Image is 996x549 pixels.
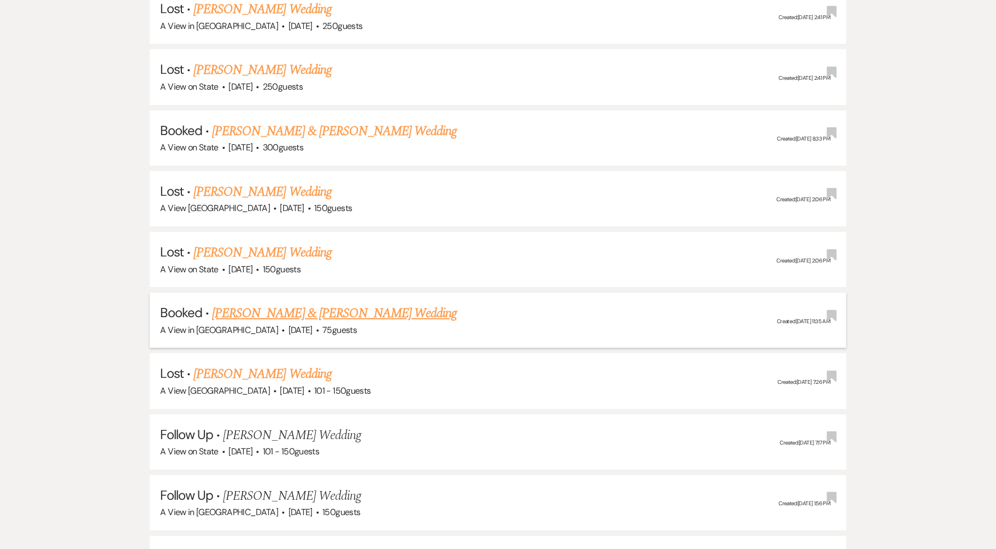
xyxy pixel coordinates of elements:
[161,365,184,382] span: Lost
[777,196,830,203] span: Created: [DATE] 2:06 PM
[212,121,457,141] a: [PERSON_NAME] & [PERSON_NAME] Wedding
[212,303,457,323] a: [PERSON_NAME] & [PERSON_NAME] Wedding
[777,257,830,264] span: Created: [DATE] 2:06 PM
[314,385,370,396] span: 101 - 150 guests
[193,182,332,202] a: [PERSON_NAME] Wedding
[778,378,830,386] span: Created: [DATE] 7:26 PM
[161,243,184,260] span: Lost
[288,506,313,518] span: [DATE]
[314,202,352,214] span: 150 guests
[161,324,279,336] span: A View in [GEOGRAPHIC_DATA]
[280,385,304,396] span: [DATE]
[161,142,219,153] span: A View on State
[161,304,202,321] span: Booked
[263,142,303,153] span: 300 guests
[161,426,213,443] span: Follow Up
[161,446,219,457] span: A View on State
[322,20,362,32] span: 250 guests
[161,202,270,214] span: A View [GEOGRAPHIC_DATA]
[228,81,252,92] span: [DATE]
[161,487,213,504] span: Follow Up
[193,364,332,384] a: [PERSON_NAME] Wedding
[322,506,360,518] span: 150 guests
[779,74,830,81] span: Created: [DATE] 2:41 PM
[223,486,361,506] span: [PERSON_NAME] Wedding
[161,264,219,275] span: A View on State
[228,446,252,457] span: [DATE]
[161,506,279,518] span: A View in [GEOGRAPHIC_DATA]
[263,81,303,92] span: 250 guests
[280,202,304,214] span: [DATE]
[779,14,830,21] span: Created: [DATE] 2:41 PM
[193,60,332,80] a: [PERSON_NAME] Wedding
[228,142,252,153] span: [DATE]
[288,324,313,336] span: [DATE]
[223,425,361,445] span: [PERSON_NAME] Wedding
[161,20,279,32] span: A View in [GEOGRAPHIC_DATA]
[161,183,184,200] span: Lost
[263,446,319,457] span: 101 - 150 guests
[161,385,270,396] span: A View [GEOGRAPHIC_DATA]
[161,122,202,139] span: Booked
[288,20,313,32] span: [DATE]
[228,264,252,275] span: [DATE]
[161,61,184,78] span: Lost
[161,81,219,92] span: A View on State
[322,324,357,336] span: 75 guests
[777,318,830,325] span: Created: [DATE] 11:35 AM
[193,243,332,262] a: [PERSON_NAME] Wedding
[779,500,830,507] span: Created: [DATE] 1:56 PM
[780,439,830,446] span: Created: [DATE] 7:17 PM
[263,264,300,275] span: 150 guests
[777,135,830,142] span: Created: [DATE] 8:33 PM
